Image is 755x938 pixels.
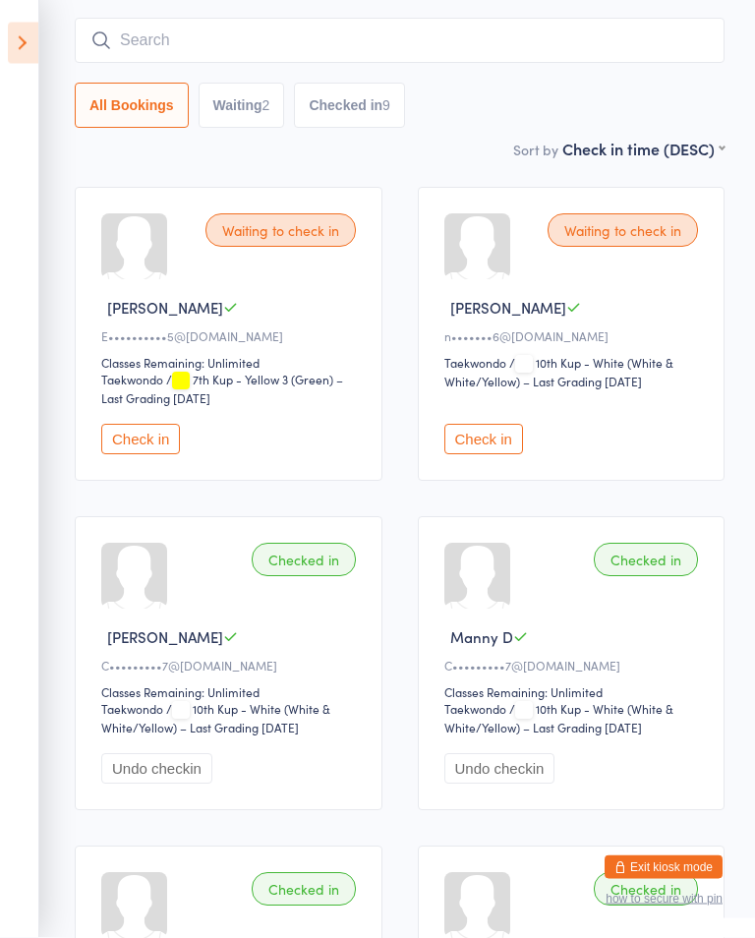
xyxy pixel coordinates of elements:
button: Checked in9 [294,84,405,129]
label: Sort by [513,141,558,160]
div: Checked in [594,873,698,907]
div: E••••••••••5@[DOMAIN_NAME] [101,328,362,345]
div: Checked in [252,544,356,577]
span: [PERSON_NAME] [107,627,223,648]
div: Taekwondo [444,355,506,372]
button: All Bookings [75,84,189,129]
span: Manny D [450,627,513,648]
button: how to secure with pin [606,892,723,906]
div: n•••••••6@[DOMAIN_NAME] [444,328,705,345]
button: Waiting2 [199,84,285,129]
div: Classes Remaining: Unlimited [101,684,362,701]
div: Taekwondo [444,701,506,718]
button: Undo checkin [444,754,555,785]
div: Waiting to check in [205,214,356,248]
div: Taekwondo [101,701,163,718]
div: C•••••••••7@[DOMAIN_NAME] [101,658,362,674]
span: / 10th Kup - White (White & White/Yellow) – Last Grading [DATE] [444,355,673,390]
span: / 10th Kup - White (White & White/Yellow) – Last Grading [DATE] [444,701,673,736]
div: Taekwondo [101,372,163,388]
span: [PERSON_NAME] [107,298,223,319]
div: Checked in [252,873,356,907]
span: / 7th Kup - Yellow 3 (Green) – Last Grading [DATE] [101,372,343,407]
button: Check in [444,425,523,455]
div: Classes Remaining: Unlimited [444,684,705,701]
button: Exit kiosk mode [605,855,723,879]
button: Undo checkin [101,754,212,785]
div: C•••••••••7@[DOMAIN_NAME] [444,658,705,674]
span: [PERSON_NAME] [450,298,566,319]
div: Checked in [594,544,698,577]
div: 9 [382,98,390,114]
input: Search [75,19,725,64]
div: 2 [262,98,270,114]
button: Check in [101,425,180,455]
div: Check in time (DESC) [562,139,725,160]
div: Classes Remaining: Unlimited [101,355,362,372]
div: Waiting to check in [548,214,698,248]
span: / 10th Kup - White (White & White/Yellow) – Last Grading [DATE] [101,701,330,736]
